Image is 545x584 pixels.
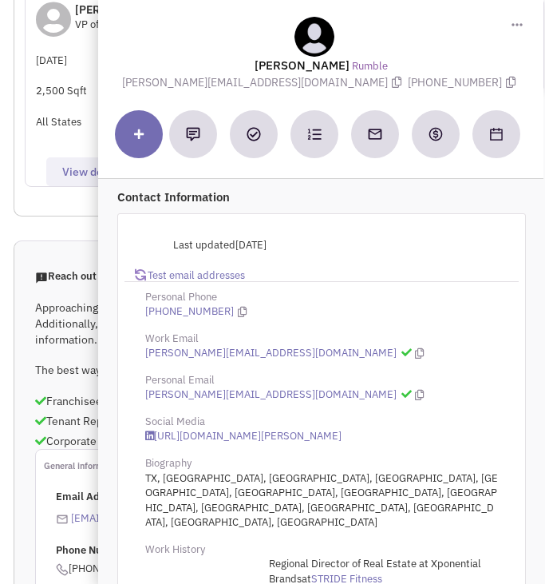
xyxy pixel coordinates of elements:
[56,562,509,577] span: [PHONE_NUMBER]
[135,373,508,388] div: Personal Email
[352,59,388,74] a: Rumble
[367,126,383,142] img: Send an email
[46,157,141,186] button: View details
[307,127,322,141] img: Subscribe to a cadence
[56,490,509,505] p: Email Addresses
[408,75,519,89] span: [PHONE_NUMBER]
[56,543,509,558] p: Phone Number
[135,542,508,558] div: Work History
[75,2,164,18] p: [PERSON_NAME]
[235,238,267,252] span: [DATE]
[35,413,510,429] p: Tenant Representatives
[56,563,69,576] img: icon-phone.png
[135,290,508,305] div: Personal Phone
[56,513,69,526] img: icon-email-active-16.png
[186,127,200,141] img: Add a note
[428,126,444,142] img: Create a deal
[36,84,519,99] div: 2,500 Sqft
[490,128,503,141] img: Schedule a Meeting
[62,165,125,179] span: View details
[145,304,234,320] a: [PHONE_NUMBER]
[117,189,526,205] p: Contact Information
[294,17,334,57] img: teammate.png
[35,300,510,348] p: Approaching regional franchisees and tenant representatives is a great way to reach out. Addition...
[36,54,519,69] div: [DATE]
[35,362,510,378] p: The best way to reach this retailer is:
[145,346,397,361] a: [PERSON_NAME][EMAIL_ADDRESS][DOMAIN_NAME]
[135,456,508,471] div: Biography
[35,393,510,409] p: Franchisees
[35,269,113,283] span: Reach out tip
[255,58,350,73] lable: [PERSON_NAME]
[71,511,242,525] a: [EMAIL_ADDRESS][DOMAIN_NAME]
[146,268,245,282] span: Test email addresses
[135,415,508,430] div: Social Media
[145,429,342,444] a: [URL][DOMAIN_NAME][PERSON_NAME]
[135,230,277,260] div: Last updated
[145,387,397,403] a: [PERSON_NAME][EMAIL_ADDRESS][DOMAIN_NAME]
[44,458,509,474] p: General information
[145,471,498,530] span: TX, [GEOGRAPHIC_DATA], [GEOGRAPHIC_DATA], [GEOGRAPHIC_DATA], [GEOGRAPHIC_DATA], [GEOGRAPHIC_DATA]...
[122,75,408,89] span: [PERSON_NAME][EMAIL_ADDRESS][DOMAIN_NAME]
[75,18,155,31] span: VP of Real Estate
[35,433,510,449] p: Corporate Website
[247,127,261,141] img: Add a Task
[36,115,519,130] p: All States
[135,332,508,347] div: Work Email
